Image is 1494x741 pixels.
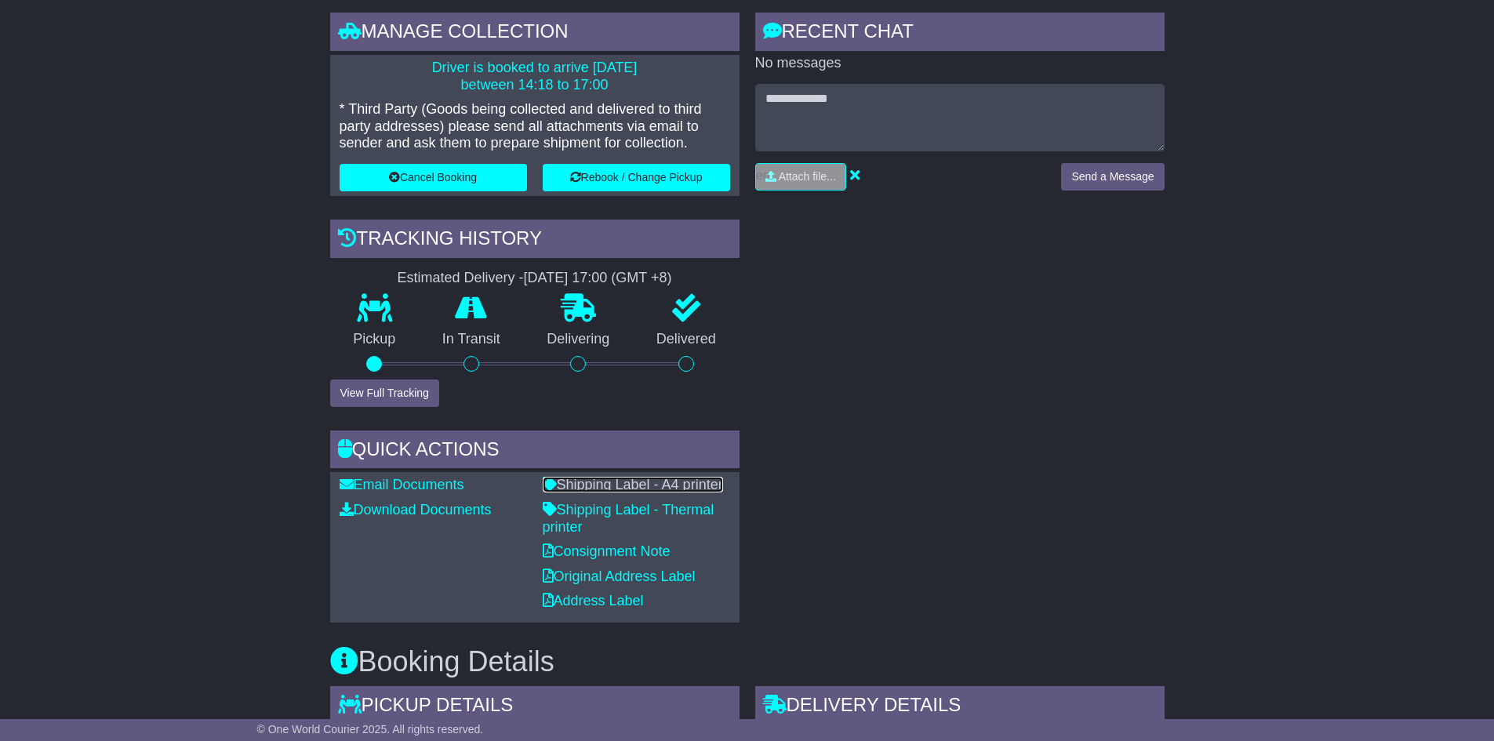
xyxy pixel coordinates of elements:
div: Estimated Delivery - [330,270,740,287]
div: Quick Actions [330,430,740,473]
div: Tracking history [330,220,740,262]
a: Consignment Note [543,543,671,559]
button: Send a Message [1061,163,1164,191]
a: Shipping Label - Thermal printer [543,502,714,535]
p: Driver is booked to arrive [DATE] between 14:18 to 17:00 [340,60,730,93]
div: [DATE] 17:00 (GMT +8) [524,270,672,287]
a: Original Address Label [543,568,696,584]
button: View Full Tracking [330,380,439,407]
div: Delivery Details [755,686,1165,728]
button: Rebook / Change Pickup [543,164,730,191]
a: Address Label [543,593,644,608]
p: No messages [755,55,1165,72]
p: In Transit [419,331,524,348]
div: Manage collection [330,13,740,55]
button: Cancel Booking [340,164,527,191]
a: Download Documents [340,502,492,518]
p: Delivered [633,331,740,348]
a: Email Documents [340,477,464,492]
a: Shipping Label - A4 printer [543,477,723,492]
div: RECENT CHAT [755,13,1165,55]
span: © One World Courier 2025. All rights reserved. [257,723,484,736]
h3: Booking Details [330,646,1165,677]
p: Pickup [330,331,420,348]
p: * Third Party (Goods being collected and delivered to third party addresses) please send all atta... [340,101,730,152]
p: Delivering [524,331,634,348]
div: Pickup Details [330,686,740,728]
